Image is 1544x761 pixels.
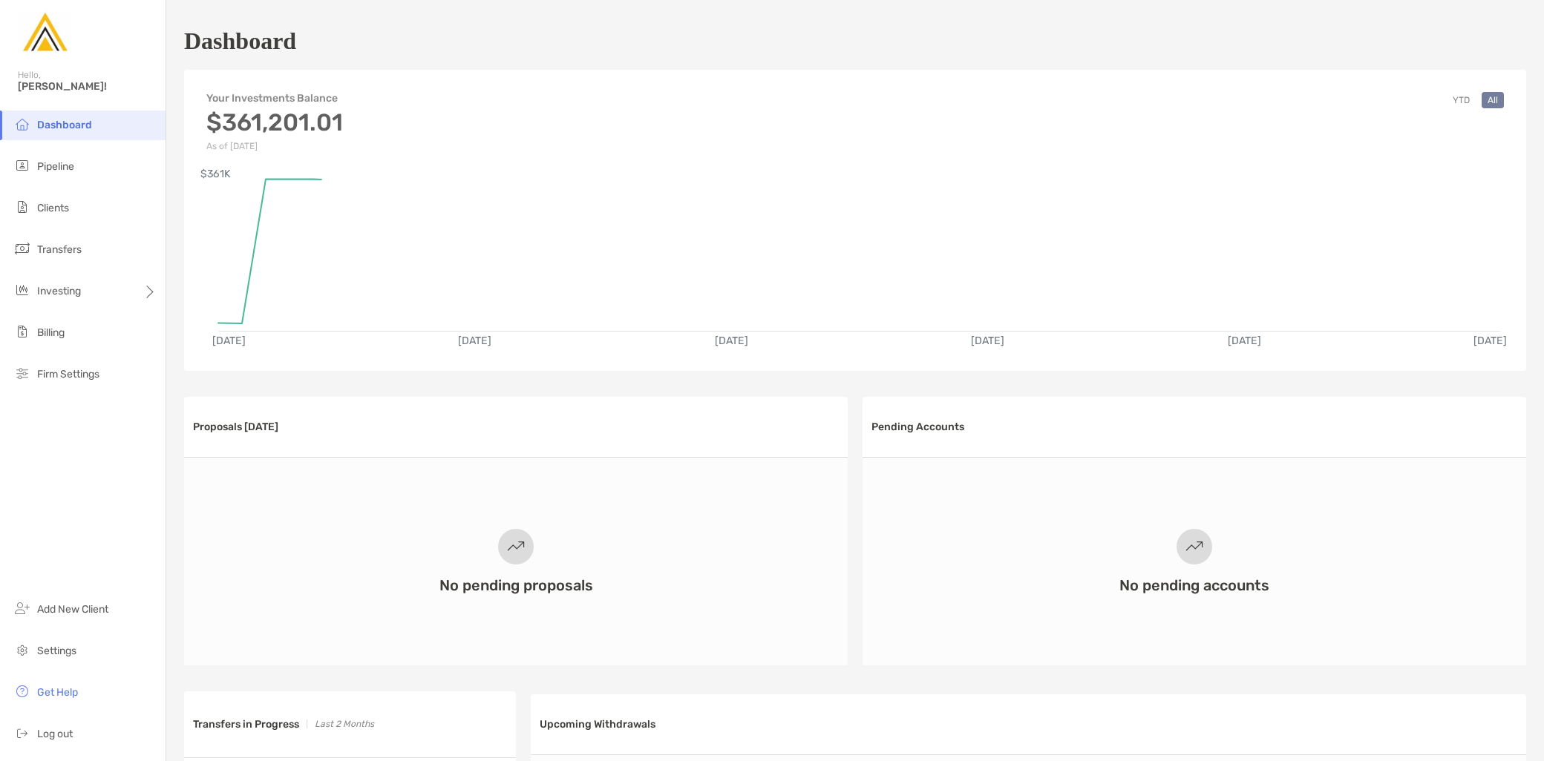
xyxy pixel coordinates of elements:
img: investing icon [13,281,31,299]
text: [DATE] [1473,335,1507,347]
span: Clients [37,202,69,214]
p: Last 2 Months [315,715,374,734]
span: Add New Client [37,603,108,616]
text: [DATE] [212,335,246,347]
img: transfers icon [13,240,31,257]
text: [DATE] [458,335,491,347]
span: Pipeline [37,160,74,173]
img: billing icon [13,323,31,340]
h3: Pending Accounts [871,421,964,433]
span: Log out [37,728,73,740]
span: Settings [37,645,76,657]
p: As of [DATE] [206,141,343,151]
img: Zoe Logo [18,6,71,59]
button: All [1482,92,1504,108]
span: Billing [37,326,65,339]
img: add_new_client icon [13,599,31,617]
span: Firm Settings [37,368,99,380]
text: [DATE] [971,335,1004,347]
h3: Proposals [DATE] [193,421,278,433]
button: YTD [1447,92,1476,108]
span: Get Help [37,686,78,699]
span: Transfers [37,243,82,256]
h3: No pending accounts [1119,576,1269,594]
img: pipeline icon [13,157,31,174]
h1: Dashboard [184,27,296,55]
text: [DATE] [715,335,748,347]
img: settings icon [13,641,31,659]
h3: No pending proposals [439,576,593,594]
span: [PERSON_NAME]! [18,80,157,93]
h3: Upcoming Withdrawals [540,718,655,731]
span: Dashboard [37,119,92,131]
h3: $361,201.01 [206,108,343,136]
h3: Transfers in Progress [193,718,299,731]
img: firm-settings icon [13,364,31,382]
text: [DATE] [1228,335,1261,347]
img: clients icon [13,198,31,216]
h4: Your Investments Balance [206,92,343,105]
img: get-help icon [13,682,31,700]
text: $361K [200,168,231,180]
img: dashboard icon [13,115,31,133]
img: logout icon [13,724,31,742]
span: Investing [37,285,81,297]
